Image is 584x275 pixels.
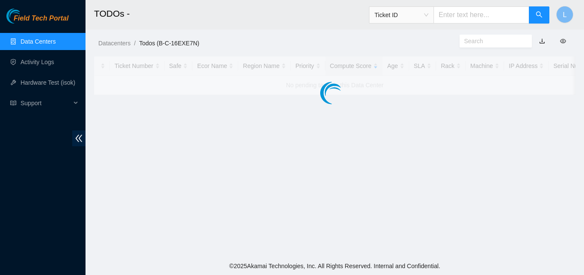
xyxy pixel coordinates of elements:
span: Support [21,95,71,112]
button: search [529,6,549,24]
a: Activity Logs [21,59,54,65]
a: Akamai TechnologiesField Tech Portal [6,15,68,27]
span: Field Tech Portal [14,15,68,23]
button: L [556,6,573,23]
input: Search [464,36,521,46]
a: Data Centers [21,38,56,45]
span: L [563,9,567,20]
span: search [536,11,543,19]
span: eye [560,38,566,44]
span: read [10,100,16,106]
span: double-left [72,130,86,146]
a: Todos (B-C-16EXE7N) [139,40,199,47]
a: Datacenters [98,40,130,47]
button: download [533,34,552,48]
a: Hardware Test (isok) [21,79,75,86]
span: Ticket ID [375,9,428,21]
img: Akamai Technologies [6,9,43,24]
footer: © 2025 Akamai Technologies, Inc. All Rights Reserved. Internal and Confidential. [86,257,584,275]
span: / [134,40,136,47]
input: Enter text here... [434,6,529,24]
